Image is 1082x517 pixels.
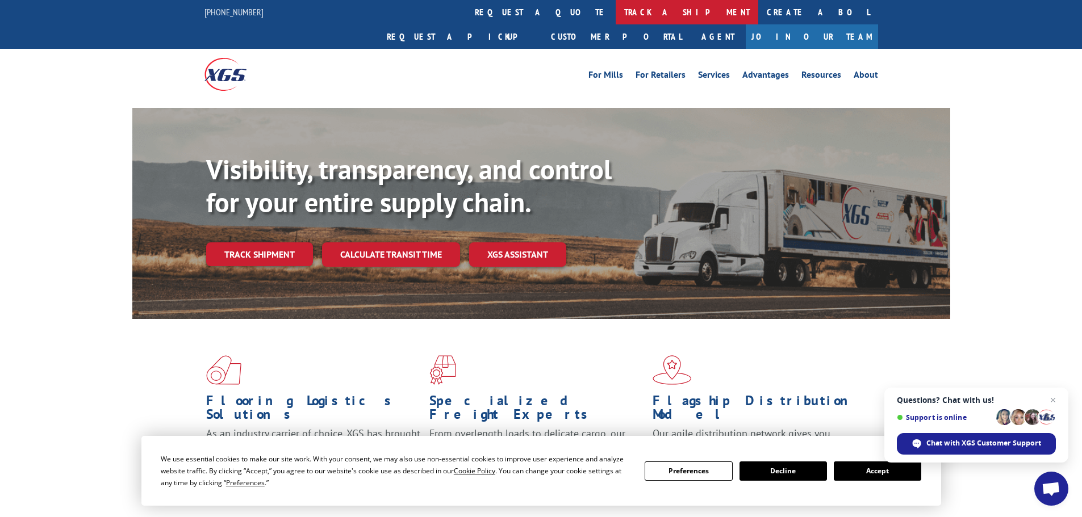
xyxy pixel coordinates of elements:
div: Chat with XGS Customer Support [897,433,1056,455]
span: As an industry carrier of choice, XGS has brought innovation and dedication to flooring logistics... [206,427,420,467]
a: Request a pickup [378,24,542,49]
b: Visibility, transparency, and control for your entire supply chain. [206,152,612,220]
a: Customer Portal [542,24,690,49]
a: Join Our Team [746,24,878,49]
div: We use essential cookies to make our site work. With your consent, we may also use non-essential ... [161,453,631,489]
img: xgs-icon-flagship-distribution-model-red [653,355,692,385]
a: About [854,70,878,83]
a: Track shipment [206,242,313,266]
button: Preferences [645,461,732,481]
span: Our agile distribution network gives you nationwide inventory management on demand. [653,427,862,453]
span: Close chat [1046,393,1060,407]
h1: Specialized Freight Experts [429,394,644,427]
p: From overlength loads to delicate cargo, our experienced staff knows the best way to move your fr... [429,427,644,477]
a: XGS ASSISTANT [469,242,566,267]
a: Agent [690,24,746,49]
span: Support is online [897,413,992,422]
span: Questions? Chat with us! [897,396,1056,405]
a: [PHONE_NUMBER] [204,6,264,18]
div: Open chat [1034,472,1068,506]
a: Services [698,70,730,83]
span: Cookie Policy [454,466,495,476]
a: Calculate transit time [322,242,460,267]
span: Preferences [226,478,265,487]
button: Decline [740,461,827,481]
h1: Flooring Logistics Solutions [206,394,421,427]
div: Cookie Consent Prompt [141,436,941,506]
img: xgs-icon-focused-on-flooring-red [429,355,456,385]
img: xgs-icon-total-supply-chain-intelligence-red [206,355,241,385]
a: For Retailers [636,70,686,83]
a: For Mills [588,70,623,83]
button: Accept [834,461,921,481]
span: Chat with XGS Customer Support [926,438,1041,448]
a: Resources [801,70,841,83]
a: Advantages [742,70,789,83]
h1: Flagship Distribution Model [653,394,867,427]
